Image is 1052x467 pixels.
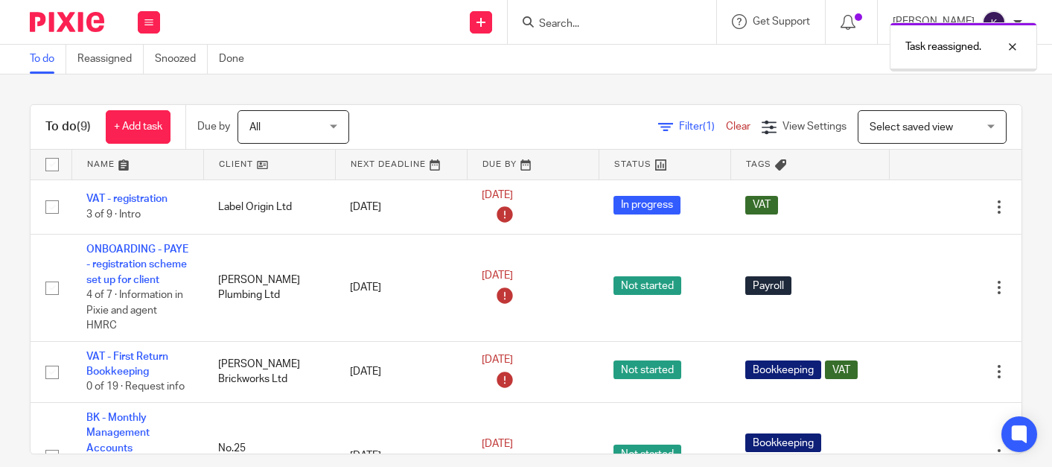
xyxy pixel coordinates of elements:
[335,180,467,235] td: [DATE]
[335,235,467,342] td: [DATE]
[746,160,771,168] span: Tags
[86,209,141,220] span: 3 of 9 · Intro
[86,194,168,204] a: VAT - registration
[86,382,185,393] span: 0 of 19 · Request info
[45,119,91,135] h1: To do
[745,276,791,295] span: Payroll
[482,270,513,281] span: [DATE]
[726,121,750,132] a: Clear
[197,119,230,134] p: Due by
[745,433,821,452] span: Bookkeeping
[77,121,91,133] span: (9)
[77,45,144,74] a: Reassigned
[482,355,513,365] span: [DATE]
[219,45,255,74] a: Done
[335,341,467,402] td: [DATE]
[155,45,208,74] a: Snoozed
[613,196,680,215] span: In progress
[613,445,681,463] span: Not started
[613,360,681,379] span: Not started
[106,110,170,144] a: + Add task
[30,45,66,74] a: To do
[613,276,681,295] span: Not started
[86,352,168,377] a: VAT - First Return Bookkeeping
[203,341,335,402] td: [PERSON_NAME] Brickworks Ltd
[745,360,821,379] span: Bookkeeping
[203,180,335,235] td: Label Origin Ltd
[203,235,335,342] td: [PERSON_NAME] Plumbing Ltd
[482,190,513,200] span: [DATE]
[679,121,726,132] span: Filter
[482,439,513,449] span: [DATE]
[982,10,1006,34] img: svg%3E
[870,122,953,133] span: Select saved view
[86,244,188,285] a: ONBOARDING - PAYE - registration scheme set up for client
[86,413,150,454] a: BK - Monthly Management Accounts
[905,39,981,54] p: Task reassigned.
[825,360,858,379] span: VAT
[782,121,847,132] span: View Settings
[745,196,778,215] span: VAT
[249,122,261,133] span: All
[30,12,104,32] img: Pixie
[703,121,715,132] span: (1)
[86,290,183,331] span: 4 of 7 · Information in Pixie and agent HMRC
